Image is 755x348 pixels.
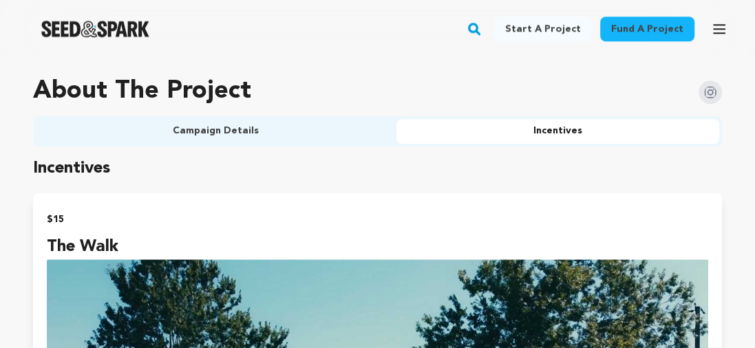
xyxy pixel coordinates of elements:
a: Seed&Spark Homepage [41,21,149,37]
button: Campaign Details [36,119,396,144]
img: Seed&Spark Logo Dark Mode [41,21,149,37]
h2: $15 [47,210,708,229]
h1: About The Project [33,78,251,105]
a: Fund a project [600,17,694,41]
img: Seed&Spark Instagram Icon [699,80,722,104]
h1: Incentives [33,155,722,182]
a: Start a project [494,17,592,41]
h4: The Walk [47,235,708,259]
button: Incentives [396,119,720,144]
